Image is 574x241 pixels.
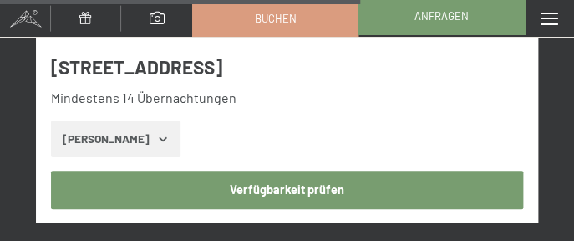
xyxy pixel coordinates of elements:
a: Buchen [193,1,358,36]
span: Buchen [255,11,297,26]
button: [PERSON_NAME] [51,120,180,157]
span: Anfragen [414,8,469,23]
li: Mindestens 14 Übernachtungen [51,89,538,107]
button: Verfügbarkeit prüfen [51,171,523,209]
h3: [STREET_ADDRESS] [51,54,538,80]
